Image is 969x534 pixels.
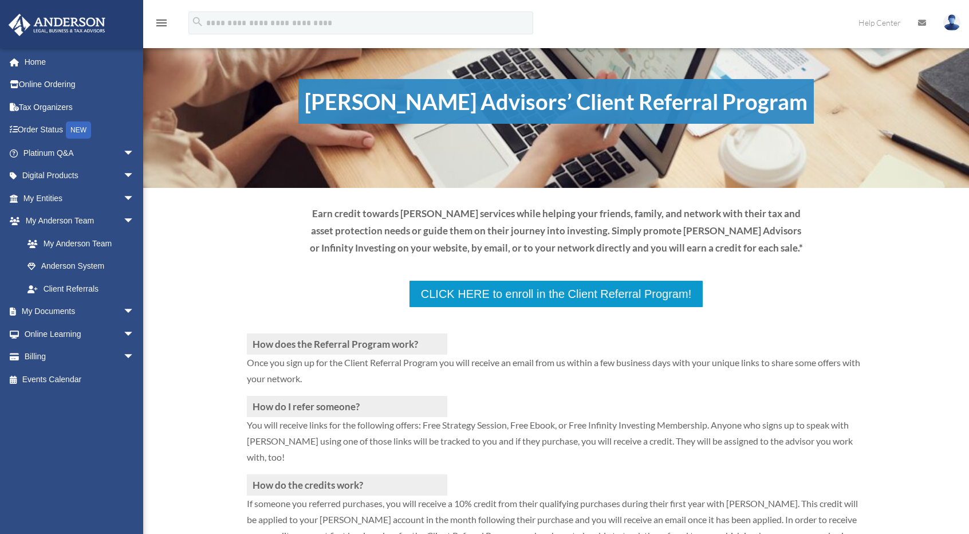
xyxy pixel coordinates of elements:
[8,50,152,73] a: Home
[247,355,865,396] p: Once you sign up for the Client Referral Program you will receive an email from us within a few b...
[247,417,865,474] p: You will receive links for the following offers: Free Strategy Session, Free Ebook, or Free Infin...
[8,119,152,142] a: Order StatusNEW
[123,164,146,188] span: arrow_drop_down
[298,79,814,124] h1: [PERSON_NAME] Advisors’ Client Referral Program
[8,164,152,187] a: Digital Productsarrow_drop_down
[5,14,109,36] img: Anderson Advisors Platinum Portal
[247,396,447,417] h3: How do I refer someone?
[247,474,447,496] h3: How do the credits work?
[123,345,146,369] span: arrow_drop_down
[8,323,152,345] a: Online Learningarrow_drop_down
[123,323,146,346] span: arrow_drop_down
[408,280,704,308] a: CLICK HERE to enroll in the Client Referral Program!
[309,205,803,256] p: Earn credit towards [PERSON_NAME] services while helping your friends, family, and network with t...
[8,368,152,391] a: Events Calendar
[8,210,152,233] a: My Anderson Teamarrow_drop_down
[8,142,152,164] a: Platinum Q&Aarrow_drop_down
[123,187,146,210] span: arrow_drop_down
[123,300,146,324] span: arrow_drop_down
[8,345,152,368] a: Billingarrow_drop_down
[16,255,152,278] a: Anderson System
[191,15,204,28] i: search
[155,16,168,30] i: menu
[8,73,152,96] a: Online Ordering
[16,232,152,255] a: My Anderson Team
[123,210,146,233] span: arrow_drop_down
[247,333,447,355] h3: How does the Referral Program work?
[123,142,146,165] span: arrow_drop_down
[66,121,91,139] div: NEW
[8,300,152,323] a: My Documentsarrow_drop_down
[8,187,152,210] a: My Entitiesarrow_drop_down
[8,96,152,119] a: Tax Organizers
[943,14,960,31] img: User Pic
[16,277,146,300] a: Client Referrals
[155,20,168,30] a: menu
